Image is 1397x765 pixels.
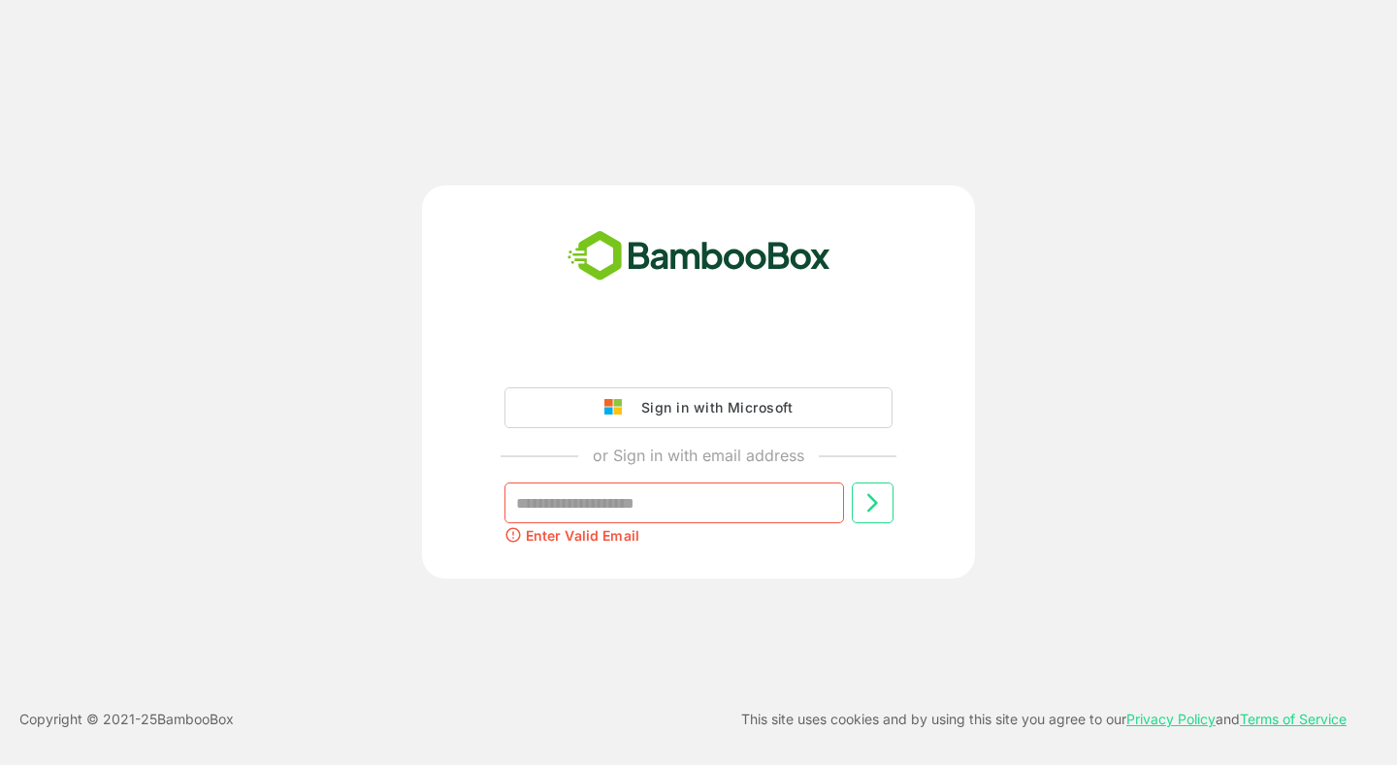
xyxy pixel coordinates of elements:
a: Privacy Policy [1126,711,1216,727]
p: This site uses cookies and by using this site you agree to our and [741,708,1347,731]
p: or Sign in with email address [593,444,804,467]
p: Copyright © 2021- 25 BambooBox [19,708,234,731]
div: Sign in with Microsoft [632,395,793,420]
button: Sign in with Microsoft [504,387,893,428]
p: Enter Valid Email [526,526,640,546]
img: bamboobox [557,224,841,288]
iframe: Sign in with Google Button [495,333,902,376]
img: google [604,399,632,416]
a: Terms of Service [1240,711,1347,727]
